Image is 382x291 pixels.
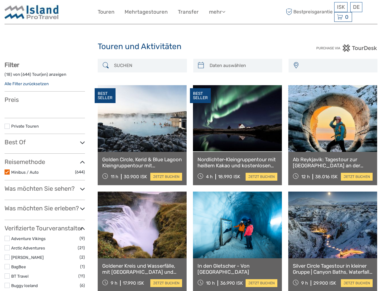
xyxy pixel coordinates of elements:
[337,4,345,10] span: ISK
[5,158,85,166] h3: Reisemethode
[80,235,85,242] span: (9)
[5,139,85,146] h3: Best Of
[80,254,85,261] span: (2)
[98,8,114,16] a: Touren
[111,280,117,286] span: 9 h
[5,81,49,86] a: Alle Filter zurücksetzen
[293,263,373,275] a: Silver Circle Tagestour in kleiner Gruppe | Canyon Baths, Waterfalls & Sagas
[125,8,168,16] a: Mehrtagestouren
[209,8,225,16] a: mehr
[11,246,45,250] a: Arctic Adventures
[80,282,85,289] span: (6)
[5,5,59,19] img: Iceland ProTravel
[11,124,39,129] a: Private Touren
[95,88,116,103] div: BEST SELLER
[98,42,284,52] h1: Touren und Aktivitäten
[206,174,213,179] span: 4 h
[350,2,362,12] div: DE
[102,156,182,169] a: Golden Circle, Kerid & Blue Lagoon Kleingruppentour mit Eintrittskarte
[190,88,211,103] div: BEST SELLER
[11,255,44,260] a: [PERSON_NAME]
[5,96,85,103] h3: Preis
[11,170,39,175] a: Minibus / Auto
[198,156,277,169] a: Nordlichter-Kleingruppentour mit heißem Kakao und kostenlosen Fotos
[246,279,277,287] a: jetzt buchen
[6,72,11,77] label: 18
[293,156,373,169] a: Ab Reykjavik: Tagestour zur [GEOGRAPHIC_DATA] an der Südküste
[218,174,240,179] div: 18.990 ISK
[123,280,144,286] div: 17.990 ISK
[102,263,182,275] a: Goldener Kreis und Wasserfälle, mit [GEOGRAPHIC_DATA] und Kerið in kleiner Gruppe
[112,60,184,71] input: SUCHEN
[11,264,26,269] a: BagBee
[5,225,85,232] h3: Verifizierte Tourveranstalter
[5,61,19,69] strong: Filter
[207,60,279,71] input: Daten auswählen
[301,280,308,286] span: 9 h
[78,244,85,251] span: (21)
[150,173,182,181] a: jetzt buchen
[301,174,310,179] span: 12 h
[11,274,28,279] a: BT Travel
[11,236,46,241] a: Adventure Vikings
[124,174,147,179] div: 30.900 ISK
[341,173,373,181] a: jetzt buchen
[178,8,199,16] a: Transfer
[315,174,338,179] div: 38.016 ISK
[5,72,85,81] div: ( ) von ( ) Tour(en) anzeigen
[246,173,277,181] a: jetzt buchen
[341,279,373,287] a: jetzt buchen
[316,44,377,52] img: PurchaseViaTourDesk.png
[313,280,336,286] div: 29.900 ISK
[75,169,85,176] span: (644)
[198,263,277,275] a: In den Gletscher - Von [GEOGRAPHIC_DATA]
[78,273,85,279] span: (11)
[150,279,182,287] a: jetzt buchen
[5,205,85,212] h3: Was möchten Sie erleben?
[22,72,30,77] label: 644
[80,263,85,270] span: (1)
[11,283,38,288] a: Buggy Iceland
[220,280,243,286] div: 36.990 ISK
[344,14,349,20] span: 0
[284,7,333,17] span: Bestpreisgarantie
[5,185,85,192] h3: Was möchten Sie sehen?
[206,280,215,286] span: 10 h
[111,174,118,179] span: 11 h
